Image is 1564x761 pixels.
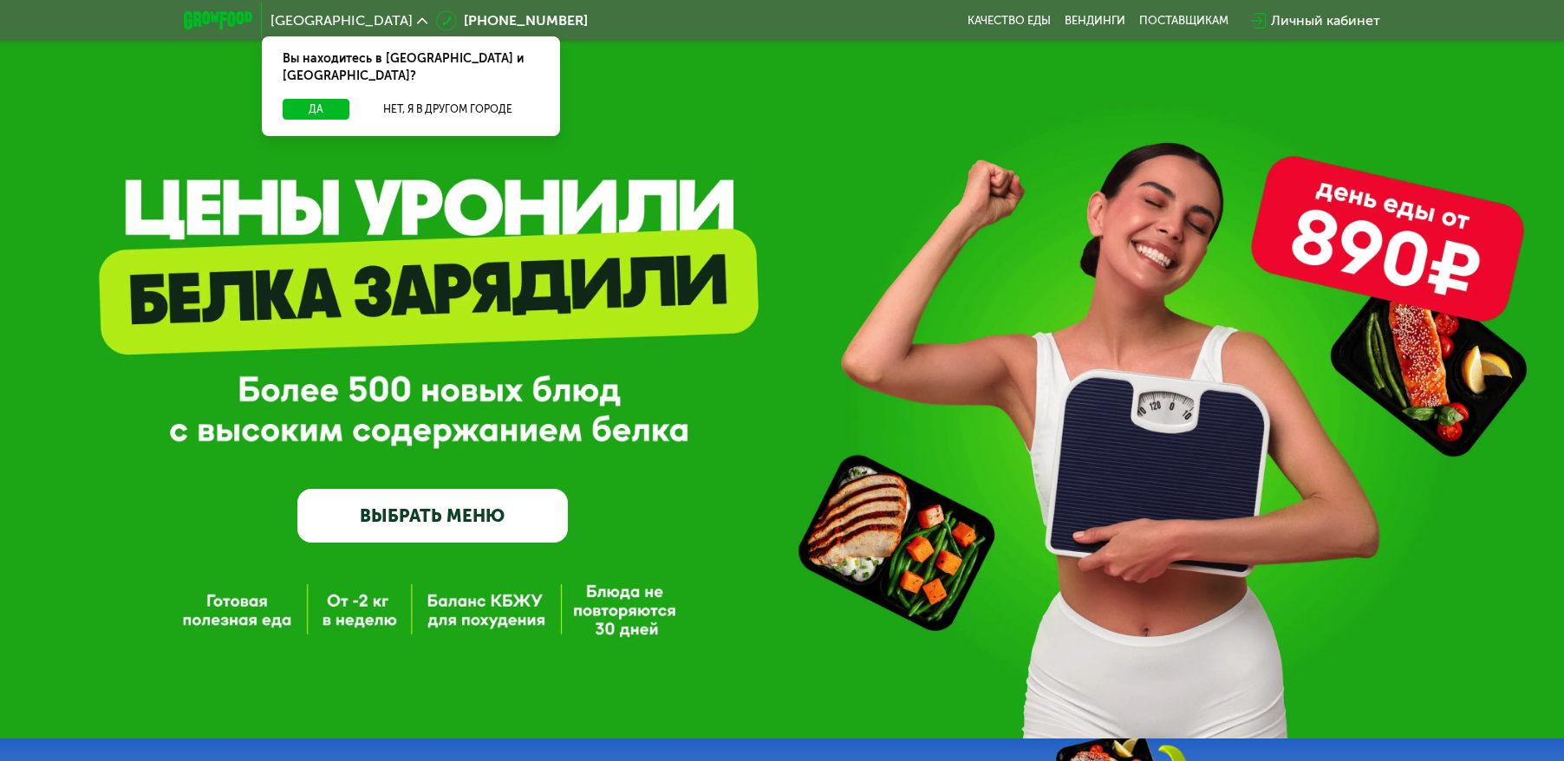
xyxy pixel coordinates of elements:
[356,99,539,120] button: Нет, я в другом городе
[283,99,349,120] button: Да
[1065,14,1125,28] a: Вендинги
[1139,14,1228,28] div: поставщикам
[262,36,560,99] div: Вы находитесь в [GEOGRAPHIC_DATA] и [GEOGRAPHIC_DATA]?
[436,10,588,31] a: [PHONE_NUMBER]
[968,14,1051,28] a: Качество еды
[297,489,568,543] a: ВЫБРАТЬ МЕНЮ
[1271,10,1380,31] div: Личный кабинет
[270,14,413,28] span: [GEOGRAPHIC_DATA]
